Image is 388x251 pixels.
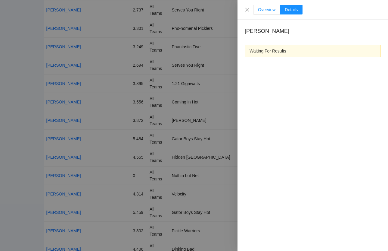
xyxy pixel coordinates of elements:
div: Waiting For Results [250,48,376,54]
span: close [245,7,250,12]
span: Details [285,7,298,12]
button: Close [245,7,250,12]
span: Overview [258,7,275,12]
div: [PERSON_NAME] [245,27,381,45]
